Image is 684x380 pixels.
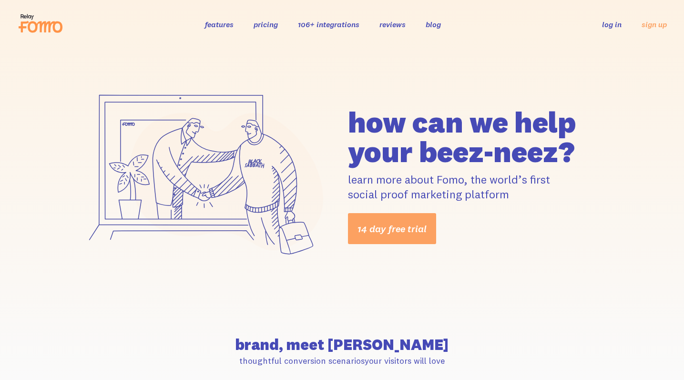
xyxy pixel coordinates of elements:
a: reviews [379,20,406,29]
h2: brand, meet [PERSON_NAME] [76,337,608,352]
p: learn more about Fomo, the world’s first social proof marketing platform [348,172,608,202]
a: blog [426,20,441,29]
a: log in [602,20,622,29]
a: 106+ integrations [298,20,359,29]
a: sign up [642,20,667,30]
a: features [205,20,234,29]
a: 14 day free trial [348,213,436,244]
a: pricing [254,20,278,29]
h1: how can we help your beez-neez? [348,107,608,166]
p: thoughtful conversion scenarios your visitors will love [76,355,608,366]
